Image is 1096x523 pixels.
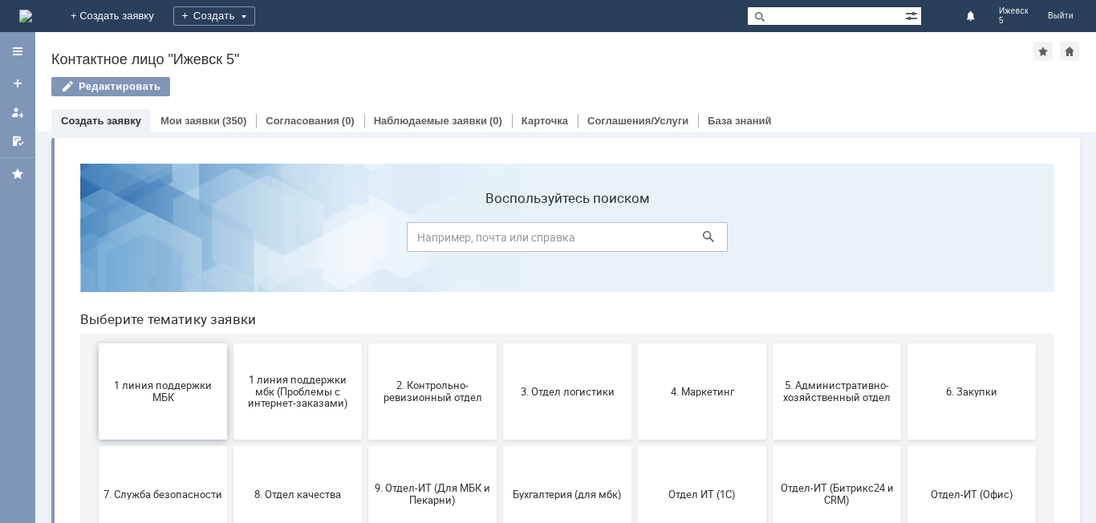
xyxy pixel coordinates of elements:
[266,115,339,127] a: Согласования
[31,295,160,391] button: 7. Служба безопасности
[306,434,424,458] span: Это соглашение не активно!
[705,295,834,391] button: Отдел-ИТ (Битрикс24 и CRM)
[710,331,829,355] span: Отдел-ИТ (Битрикс24 и CRM)
[31,193,160,289] button: 1 линия поддержки МБК
[575,337,694,349] span: Отдел ИТ (1С)
[173,6,255,26] div: Создать
[31,398,160,494] button: Финансовый отдел
[440,428,559,464] span: [PERSON_NAME]. Услуги ИТ для МБК (оформляет L1)
[36,337,155,349] span: 7. Служба безопасности
[5,99,30,125] a: Мои заявки
[160,115,220,127] a: Мои заявки
[999,16,1029,26] span: 5
[171,337,290,349] span: 8. Отдел качества
[1060,42,1079,61] div: Сделать домашней страницей
[440,234,559,246] span: 3. Отдел логистики
[575,440,694,452] span: не актуален
[374,115,487,127] a: Наблюдаемые заявки
[301,295,429,391] button: 9. Отдел-ИТ (Для МБК и Пекарни)
[171,440,290,452] span: Франчайзинг
[708,115,771,127] a: База знаний
[999,6,1029,16] span: Ижевск
[51,51,1033,67] div: Контактное лицо "Ижевск 5"
[570,193,699,289] button: 4. Маркетинг
[436,193,564,289] button: 3. Отдел логистики
[840,193,968,289] button: 6. Закупки
[342,115,355,127] div: (0)
[36,229,155,253] span: 1 линия поддержки МБК
[301,398,429,494] button: Это соглашение не активно!
[436,295,564,391] button: Бухгалтерия (для мбк)
[570,295,699,391] button: Отдел ИТ (1С)
[905,7,921,22] span: Расширенный поиск
[301,193,429,289] button: 2. Контрольно-ревизионный отдел
[171,222,290,258] span: 1 линия поддержки мбк (Проблемы с интернет-заказами)
[845,234,964,246] span: 6. Закупки
[19,10,32,22] a: Перейти на домашнюю страницу
[845,337,964,349] span: Отдел-ИТ (Офис)
[587,115,688,127] a: Соглашения/Услуги
[436,398,564,494] button: [PERSON_NAME]. Услуги ИТ для МБК (оформляет L1)
[570,398,699,494] button: не актуален
[13,160,987,176] header: Выберите тематику заявки
[166,193,294,289] button: 1 линия поддержки мбк (Проблемы с интернет-заказами)
[19,10,32,22] img: logo
[339,71,660,101] input: Например, почта или справка
[710,229,829,253] span: 5. Административно-хозяйственный отдел
[1033,42,1053,61] div: Добавить в избранное
[5,71,30,96] a: Создать заявку
[489,115,502,127] div: (0)
[222,115,246,127] div: (350)
[440,337,559,349] span: Бухгалтерия (для мбк)
[705,193,834,289] button: 5. Административно-хозяйственный отдел
[575,234,694,246] span: 4. Маркетинг
[306,331,424,355] span: 9. Отдел-ИТ (Для МБК и Пекарни)
[522,115,568,127] a: Карточка
[339,39,660,55] label: Воспользуйтесь поиском
[61,115,141,127] a: Создать заявку
[36,440,155,452] span: Финансовый отдел
[166,398,294,494] button: Франчайзинг
[5,128,30,154] a: Мои согласования
[840,295,968,391] button: Отдел-ИТ (Офис)
[166,295,294,391] button: 8. Отдел качества
[306,229,424,253] span: 2. Контрольно-ревизионный отдел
